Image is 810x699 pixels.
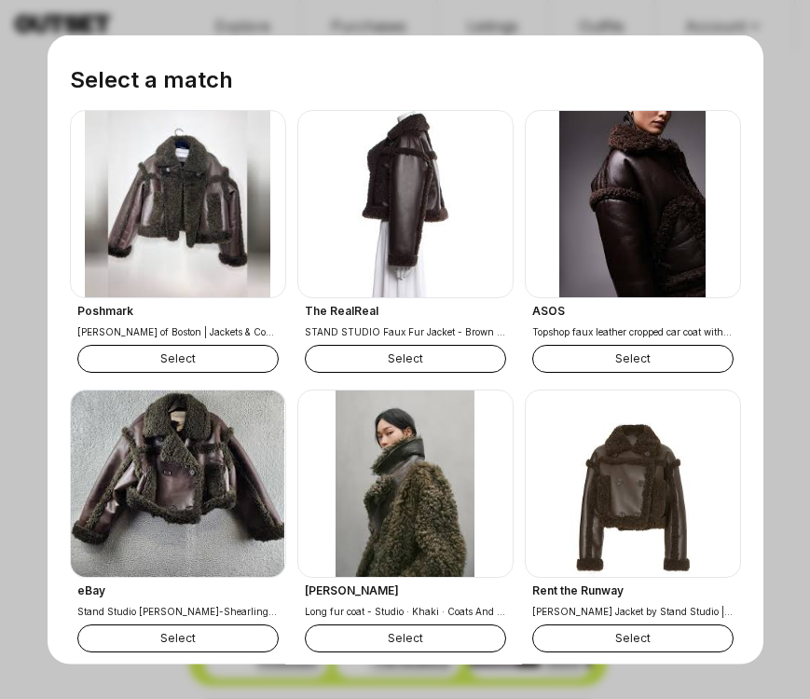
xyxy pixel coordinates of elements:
[298,111,513,297] img: STAND STUDIO Faux Fur Jacket - Brown Jackets, Clothing - WSTND24003 | The RealReal
[305,344,506,372] button: Select
[298,391,513,577] img: Long fur coat - Studio · Khaki · Coats And Jackets | Massimo Dutti
[71,391,285,577] img: Stand Studio Kristy Faux-Shearling Jacket Women's Brown/Green Spread Collar | eBay
[77,303,279,318] h3: Poshmark
[77,323,279,338] h3: [PERSON_NAME] of Boston | Jackets & Coats | [PERSON_NAME] Of Boston Red Wool Black Faux Fur Coat ...
[77,582,279,597] h3: eBay
[77,624,279,651] button: Select
[305,323,506,338] h3: STAND STUDIO Faux Fur Jacket - Brown Jackets, Clothing - WSTND24003 | The RealReal
[532,624,734,651] button: Select
[305,603,506,618] h3: Long fur coat - Studio · Khaki · Coats And Jackets | [PERSON_NAME]
[532,303,734,318] h3: ASOS
[532,603,734,618] h3: [PERSON_NAME] Jacket by Stand Studio | Rent the Runway
[305,303,506,318] h3: The RealReal
[532,582,734,597] h3: Rent the Runway
[77,344,279,372] button: Select
[71,111,285,297] img: Davis of Boston | Jackets & Coats | Davis Of Boston Red Wool Black Faux Fur Coat Womens Custom Si...
[305,582,506,597] h3: [PERSON_NAME]
[532,323,734,338] h3: Topshop faux leather cropped car coat with faux fur trims in chocolate | ASOS
[77,603,279,618] h3: Stand Studio [PERSON_NAME]-Shearling Jacket Women's Brown/Green Spread Collar | eBay
[305,624,506,651] button: Select
[532,344,734,372] button: Select
[70,65,741,95] h2: Select a match
[526,111,740,297] img: Topshop faux leather cropped car coat with faux fur trims in chocolate | ASOS
[526,391,740,577] img: Kristy Jacket by Stand Studio | Rent the Runway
